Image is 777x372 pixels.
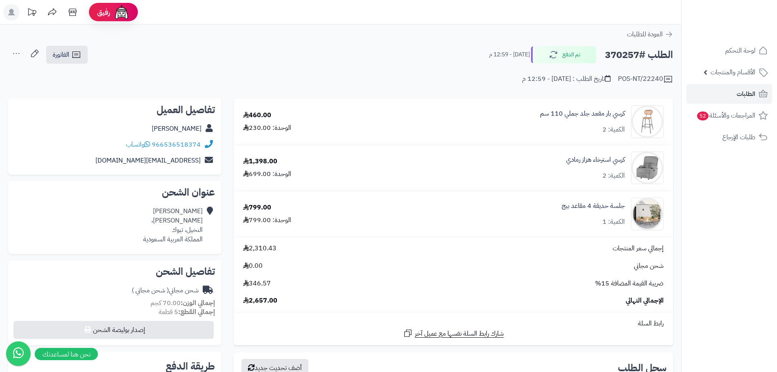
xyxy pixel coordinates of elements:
h2: الطلب #370257 [605,47,673,63]
span: المراجعات والأسئلة [696,110,755,121]
a: واتساب [126,140,150,149]
div: [PERSON_NAME] [PERSON_NAME]، النخيل، تبوك المملكة العربية السعودية [143,207,203,244]
h2: تفاصيل العميل [15,105,215,115]
a: الطلبات [686,84,772,104]
a: [PERSON_NAME] [152,124,201,134]
h2: تفاصيل الشحن [15,267,215,276]
div: شحن مجاني [132,286,199,295]
span: شحن مجاني [634,261,664,271]
a: شارك رابط السلة نفسها مع عميل آخر [403,328,504,339]
a: المراجعات والأسئلة52 [686,106,772,125]
div: 1,398.00 [243,157,277,166]
a: الفاتورة [46,46,88,64]
span: طلبات الإرجاع [722,131,755,143]
span: لوحة التحكم [725,45,755,56]
span: ( شحن مجاني ) [132,285,169,295]
span: الأقسام والمنتجات [711,67,755,78]
span: ضريبة القيمة المضافة 15% [595,279,664,288]
small: 5 قطعة [159,307,215,317]
a: العودة للطلبات [627,29,673,39]
span: رفيق [97,7,110,17]
img: 1744555011-110102640004(2)-90x90.jpg [631,105,663,138]
img: ai-face.png [113,4,130,20]
a: [EMAIL_ADDRESS][DOMAIN_NAME] [95,156,201,165]
span: الإجمالي النهائي [626,296,664,305]
h2: عنوان الشحن [15,187,215,197]
small: [DATE] - 12:59 م [489,51,530,59]
span: شارك رابط السلة نفسها مع عميل آخر [415,329,504,339]
strong: إجمالي القطع: [178,307,215,317]
span: إجمالي سعر المنتجات [613,244,664,253]
div: الكمية: 2 [602,171,625,180]
a: كرسي بار مقعد جلد جملي 110 سم [540,109,625,118]
button: تم الدفع [531,46,596,63]
a: جلسة حديقة 4 مقاعد بيج [562,201,625,211]
span: الفاتورة [53,50,69,60]
small: 70.00 كجم [151,298,215,308]
div: تاريخ الطلب : [DATE] - 12:59 م [522,74,611,84]
a: طلبات الإرجاع [686,127,772,147]
span: العودة للطلبات [627,29,663,39]
img: 1754463004-110119010030-90x90.jpg [631,198,663,230]
h2: طريقة الدفع [166,361,215,371]
div: الوحدة: 799.00 [243,216,291,225]
a: كرسي استرخاء هزاز رمادي [566,155,625,165]
span: 52 [697,111,708,120]
span: 346.57 [243,279,271,288]
span: 2,657.00 [243,296,277,305]
div: رابط السلة [237,319,670,328]
div: POS-NT/22240 [618,74,673,84]
span: 0.00 [243,261,263,271]
span: الطلبات [737,88,755,100]
div: الكمية: 1 [602,217,625,227]
div: 460.00 [243,111,271,120]
a: تحديثات المنصة [22,4,42,22]
a: لوحة التحكم [686,41,772,60]
div: 799.00 [243,203,271,212]
span: 2,310.43 [243,244,277,253]
strong: إجمالي الوزن: [181,298,215,308]
button: إصدار بوليصة الشحن [13,321,214,339]
div: الوحدة: 230.00 [243,123,291,133]
img: 1737964655-110102050046-90x90.jpg [631,151,663,184]
a: 966536518374 [152,140,201,149]
div: الوحدة: 699.00 [243,169,291,179]
div: الكمية: 2 [602,125,625,134]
